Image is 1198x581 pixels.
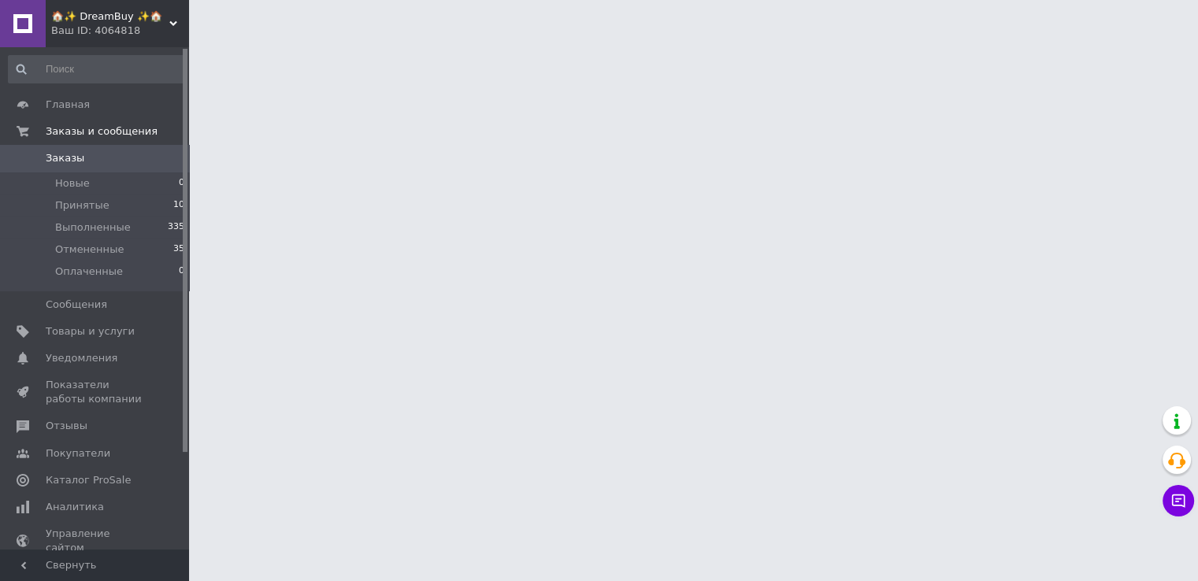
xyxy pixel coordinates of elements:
span: Аналитика [46,500,104,514]
span: Товары и услуги [46,324,135,339]
span: 10 [173,198,184,213]
span: Показатели работы компании [46,378,146,406]
span: Заказы [46,151,84,165]
span: 🏠✨ DreamBuy ✨🏠 [51,9,169,24]
span: 35 [173,242,184,257]
span: Заказы и сообщения [46,124,158,139]
span: Отмененные [55,242,124,257]
span: 0 [179,176,184,191]
span: Новые [55,176,90,191]
span: 335 [168,220,184,235]
span: 0 [179,265,184,279]
div: Ваш ID: 4064818 [51,24,189,38]
span: Сообщения [46,298,107,312]
button: Чат с покупателем [1163,485,1194,516]
span: Управление сайтом [46,527,146,555]
span: Оплаченные [55,265,123,279]
span: Выполненные [55,220,131,235]
input: Поиск [8,55,186,83]
span: Каталог ProSale [46,473,131,487]
span: Уведомления [46,351,117,365]
span: Отзывы [46,419,87,433]
span: Покупатели [46,446,110,461]
span: Принятые [55,198,109,213]
span: Главная [46,98,90,112]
